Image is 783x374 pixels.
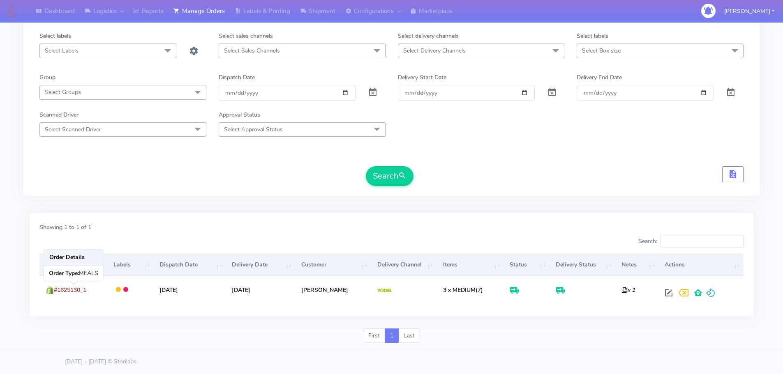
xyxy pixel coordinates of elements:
[371,254,437,276] th: Delivery Channel: activate to sort column ascending
[582,47,621,55] span: Select Box size
[39,73,55,82] label: Group
[226,276,295,303] td: [DATE]
[54,286,86,294] span: #1625130_1
[45,126,101,133] span: Select Scanned Driver
[45,47,79,55] span: Select Labels
[44,250,103,266] h3: Order Details
[443,286,476,294] span: 3 x MEDIUM
[46,286,54,294] img: shopify.png
[615,254,658,276] th: Notes: activate to sort column ascending
[153,254,226,276] th: Dispatch Date: activate to sort column ascending
[437,254,504,276] th: Items: activate to sort column ascending
[224,126,283,133] span: Select Approval Status
[39,223,91,232] label: Showing 1 to 1 of 1
[45,88,81,96] span: Select Groups
[226,254,295,276] th: Delivery Date: activate to sort column ascending
[295,276,371,303] td: [PERSON_NAME]
[443,286,483,294] span: (7)
[366,166,413,186] button: Search
[550,254,615,276] th: Delivery Status: activate to sort column ascending
[44,266,103,281] div: MEALS
[398,32,459,40] label: Select delivery channels
[39,254,107,276] th: Order: activate to sort column ascending
[398,73,446,82] label: Delivery Start Date
[385,328,399,343] a: 1
[39,32,71,40] label: Select labels
[219,110,260,119] label: Approval Status
[224,47,280,55] span: Select Sales Channels
[39,110,79,119] label: Scanned Driver
[660,235,744,248] input: Search:
[219,32,273,40] label: Select sales channels
[577,73,622,82] label: Delivery End Date
[295,254,371,276] th: Customer: activate to sort column ascending
[49,269,79,277] b: Order Type:
[377,289,392,293] img: Yodel
[658,254,743,276] th: Actions: activate to sort column ascending
[638,235,744,248] label: Search:
[504,254,549,276] th: Status: activate to sort column ascending
[621,286,635,294] i: x 1
[153,276,226,303] td: [DATE]
[577,32,608,40] label: Select labels
[107,254,153,276] th: Labels: activate to sort column ascending
[219,73,255,82] label: Dispatch Date
[718,3,781,20] button: [PERSON_NAME]
[403,47,466,55] span: Select Delivery Channels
